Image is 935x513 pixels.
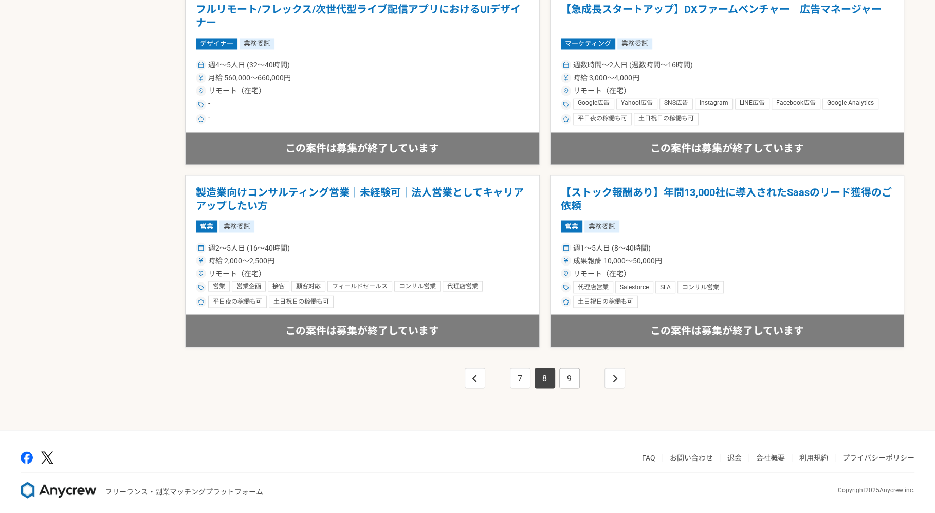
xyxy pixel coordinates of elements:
img: ico_calendar-4541a85f.svg [563,62,569,68]
span: Salesforce [620,283,649,291]
a: This is the first page [465,368,485,388]
img: ico_location_pin-352ac629.svg [563,87,569,94]
h1: フルリモート/フレックス/次世代型ライブ配信アプリにおけるUIデザイナー [196,3,529,29]
h1: 【ストック報酬あり】年間13,000社に導入されたSaasのリード獲得のご依頼 [561,186,894,212]
a: Page 7 [510,368,530,388]
a: お問い合わせ [670,453,713,462]
h1: 【急成長スタートアップ】DXファームベンチャー 広告マネージャー [561,3,894,29]
span: 業務委託 [240,38,274,49]
span: 営業 [196,220,217,232]
span: Facebook広告 [776,99,816,108]
span: 週1〜5人日 (8〜40時間) [573,242,651,253]
span: デザイナー [196,38,237,49]
img: x-391a3a86.png [41,451,53,464]
div: 土日祝日の稼働も可 [634,113,699,125]
img: ico_currency_yen-76ea2c4c.svg [198,75,204,81]
div: 土日祝日の稼働も可 [573,295,638,308]
span: Instagram [700,99,728,108]
img: facebook-2adfd474.png [21,451,33,464]
span: 顧客対応 [296,282,321,290]
img: ico_star-c4f7eedc.svg [563,116,569,122]
span: Yahoo!広告 [621,99,653,108]
span: 業務委託 [617,38,652,49]
img: ico_calendar-4541a85f.svg [198,62,204,68]
span: リモート（在宅） [573,268,631,279]
div: この案件は募集が終了しています [186,132,539,164]
p: Copyright 2025 Anycrew inc. [838,485,914,494]
img: ico_tag-f97210f0.svg [198,101,204,108]
a: プライバシーポリシー [842,453,914,462]
span: 営業 [213,282,225,290]
span: 週4〜5人日 (32〜40時間) [208,60,290,70]
span: 成果報酬 10,000〜50,000円 [573,255,662,266]
div: 平日夜の稼働も可 [573,113,632,125]
img: ico_location_pin-352ac629.svg [563,270,569,276]
span: 営業 [561,220,582,232]
a: 退会 [727,453,742,462]
span: 営業企画 [236,282,261,290]
span: 業務委託 [219,220,254,232]
span: マーケティング [561,38,615,49]
span: リモート（在宅） [573,85,631,96]
span: 週数時間〜2人日 (週数時間〜16時間) [573,60,693,70]
a: Page 9 [559,368,580,388]
p: フリーランス・副業マッチングプラットフォーム [105,486,263,497]
span: リモート（在宅） [208,268,266,279]
span: Google Analytics [827,99,874,108]
span: SFA [660,283,671,291]
div: この案件は募集が終了しています [551,314,904,346]
span: - [208,113,210,125]
span: リモート（在宅） [208,85,266,96]
div: この案件は募集が終了しています [551,132,904,164]
span: Google広告 [578,99,610,108]
img: ico_star-c4f7eedc.svg [198,298,204,305]
a: Page 8 [535,368,555,388]
span: フィールドセールス [332,282,388,290]
a: 会社概要 [756,453,785,462]
span: 代理店営業 [578,283,609,291]
span: 接客 [272,282,285,290]
div: 平日夜の稼働も可 [208,295,267,308]
img: ico_tag-f97210f0.svg [198,284,204,290]
img: ico_location_pin-352ac629.svg [198,270,204,276]
img: ico_currency_yen-76ea2c4c.svg [198,257,204,263]
a: 利用規約 [799,453,828,462]
span: 時給 3,000〜4,000円 [573,73,639,83]
nav: pagination [463,368,627,388]
span: 代理店営業 [447,282,478,290]
img: 8DqYSo04kwAAAAASUVORK5CYII= [21,482,97,498]
span: 時給 2,000〜2,500円 [208,255,274,266]
img: ico_star-c4f7eedc.svg [563,298,569,305]
span: 業務委託 [584,220,619,232]
span: コンサル営業 [682,283,719,291]
img: ico_calendar-4541a85f.svg [563,244,569,251]
img: ico_currency_yen-76ea2c4c.svg [563,257,569,263]
img: ico_star-c4f7eedc.svg [198,116,204,122]
img: ico_tag-f97210f0.svg [563,101,569,108]
span: SNS広告 [664,99,688,108]
img: ico_location_pin-352ac629.svg [198,87,204,94]
span: - [208,98,210,111]
div: 土日祝日の稼働も可 [269,295,334,308]
div: この案件は募集が終了しています [186,314,539,346]
a: FAQ [642,453,655,462]
h1: 製造業向けコンサルティング営業｜未経験可｜法人営業としてキャリアアップしたい方 [196,186,529,212]
span: 月給 560,000〜660,000円 [208,73,291,83]
span: コンサル営業 [399,282,436,290]
img: ico_currency_yen-76ea2c4c.svg [563,75,569,81]
img: ico_tag-f97210f0.svg [563,284,569,290]
span: LINE広告 [740,99,765,108]
img: ico_calendar-4541a85f.svg [198,244,204,251]
span: 週2〜5人日 (16〜40時間) [208,242,290,253]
